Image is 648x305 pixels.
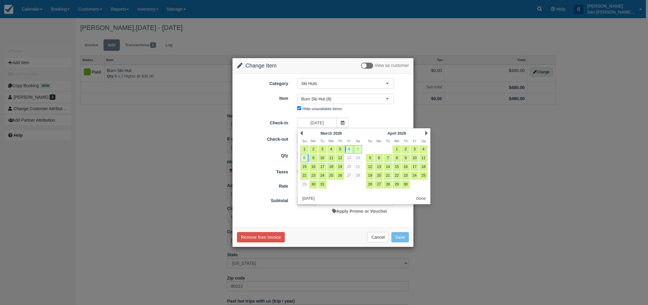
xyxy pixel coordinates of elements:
a: 28 [384,180,392,189]
span: Tuesday [386,139,390,143]
a: 9 [402,154,410,162]
a: 30 [309,180,317,189]
a: 10 [318,154,326,162]
label: Qty [232,150,293,159]
span: Change Item [245,63,277,69]
a: 16 [402,163,410,171]
a: 24 [318,172,326,180]
span: Sunday [368,139,372,143]
a: 25 [327,172,335,180]
a: 26 [336,172,344,180]
span: Saturday [421,139,426,143]
span: Thursday [338,139,342,143]
a: 20 [375,172,383,180]
a: 2 [402,145,410,153]
a: 12 [336,154,344,162]
button: Remove from Invoice [237,232,285,242]
a: 8 [393,154,401,162]
a: 6 [345,145,353,153]
label: Hide unavailable items [302,107,342,111]
a: 23 [402,172,410,180]
a: 26 [366,180,374,189]
a: Prev [300,131,303,136]
a: 10 [410,154,419,162]
a: 2 [309,145,317,153]
span: Friday [347,139,351,143]
a: 4 [327,145,335,153]
a: 4 [419,145,427,153]
span: Burn Ski Hut (8) [301,96,386,102]
label: Category [232,78,293,87]
a: 14 [354,154,362,162]
a: 11 [419,154,427,162]
span: Friday [413,139,416,143]
span: March [321,131,332,136]
a: 21 [384,172,392,180]
a: 21 [354,163,362,171]
a: 14 [384,163,392,171]
a: 16 [309,163,317,171]
a: 19 [336,163,344,171]
a: 1 [393,145,401,153]
a: 7 [354,145,362,153]
a: 5 [366,154,374,162]
a: 15 [393,163,401,171]
span: Thursday [404,139,408,143]
span: 2026 [333,131,342,136]
a: 27 [375,180,383,189]
span: Sunday [302,139,307,143]
a: 23 [309,172,317,180]
a: 25 [419,172,427,180]
a: 22 [393,172,401,180]
a: 29 [393,180,401,189]
span: Wednesday [394,139,399,143]
a: 6 [375,154,383,162]
span: April [387,131,396,136]
a: 31 [318,180,326,189]
span: Ski Huts [301,80,386,87]
a: 27 [345,172,353,180]
a: 13 [345,154,353,162]
a: Next [425,131,428,136]
a: 3 [318,145,326,153]
button: Save [391,232,409,242]
span: Wednesday [329,139,334,143]
a: 19 [366,172,374,180]
button: Burn Ski Hut (8) [297,94,394,104]
span: View as customer [375,63,409,68]
a: 29 [300,180,308,189]
a: 13 [375,163,383,171]
label: Item [232,93,293,102]
a: 30 [402,180,410,189]
label: Rate [232,181,293,189]
a: 12 [366,163,374,171]
button: [DATE] [300,195,317,202]
a: 22 [300,172,308,180]
a: 18 [327,163,335,171]
a: 5 [336,145,344,153]
span: Tuesday [320,139,324,143]
a: 18 [419,163,427,171]
span: 2026 [397,131,406,136]
a: 20 [345,163,353,171]
a: 28 [354,172,362,180]
a: 15 [300,163,308,171]
button: Done [414,195,428,202]
span: Saturday [356,139,360,143]
span: Monday [377,139,381,143]
div: 8 x 2 Nights @ $30.00 [293,182,413,192]
a: 17 [318,163,326,171]
span: Monday [311,139,316,143]
a: 1 [300,145,308,153]
a: 9 [309,154,317,162]
button: Ski Huts [297,78,394,89]
a: 11 [327,154,335,162]
label: Taxes [232,167,293,175]
a: 7 [384,154,392,162]
label: Subtotal [232,195,293,204]
a: 3 [410,145,419,153]
label: Check-in [232,118,293,126]
a: Apply Promo or Voucher [332,209,387,214]
button: Cancel [367,232,389,242]
a: 8 [300,154,308,162]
